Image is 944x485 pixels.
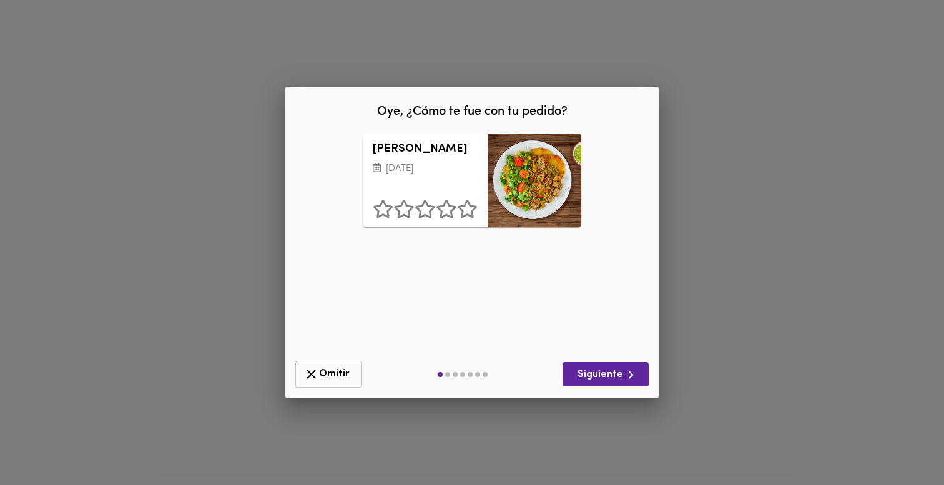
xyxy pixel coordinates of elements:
[303,366,354,382] span: Omitir
[488,134,581,227] div: Arroz chaufa
[573,367,639,383] span: Siguiente
[872,413,932,473] iframe: Messagebird Livechat Widget
[377,105,568,118] span: Oye, ¿Cómo te fue con tu pedido?
[295,361,362,388] button: Omitir
[563,362,649,386] button: Siguiente
[373,162,478,177] p: [DATE]
[373,144,478,156] h3: [PERSON_NAME]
